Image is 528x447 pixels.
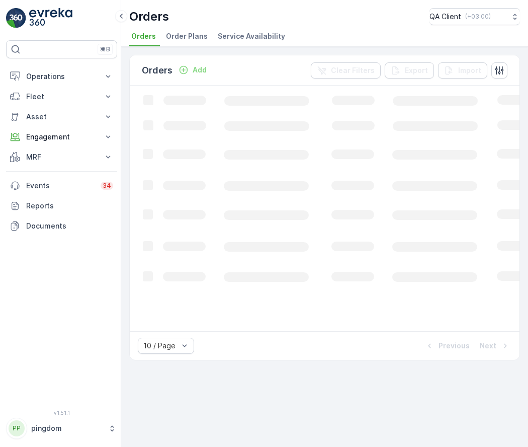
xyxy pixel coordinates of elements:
[26,112,97,122] p: Asset
[6,107,117,127] button: Asset
[6,147,117,167] button: MRF
[6,410,117,416] span: v 1.51.1
[142,63,172,78] p: Orders
[458,65,481,76] p: Import
[479,340,511,352] button: Next
[405,65,428,76] p: Export
[429,12,461,22] p: QA Client
[26,132,97,142] p: Engagement
[26,71,97,82] p: Operations
[174,64,211,76] button: Add
[26,92,97,102] p: Fleet
[385,62,434,79] button: Export
[193,65,207,75] p: Add
[103,182,111,190] p: 34
[29,8,72,28] img: logo_light-DOdMpM7g.png
[6,8,26,28] img: logo
[429,8,520,25] button: QA Client(+03:00)
[6,176,117,196] a: Events34
[480,341,496,351] p: Next
[438,341,470,351] p: Previous
[331,65,375,76] p: Clear Filters
[465,13,491,21] p: ( +03:00 )
[31,423,103,433] p: pingdom
[26,221,113,231] p: Documents
[26,181,95,191] p: Events
[6,196,117,216] a: Reports
[100,45,110,53] p: ⌘B
[131,31,156,41] span: Orders
[6,127,117,147] button: Engagement
[6,216,117,236] a: Documents
[6,66,117,87] button: Operations
[26,152,97,162] p: MRF
[423,340,471,352] button: Previous
[438,62,487,79] button: Import
[26,201,113,211] p: Reports
[311,62,381,79] button: Clear Filters
[218,31,285,41] span: Service Availability
[6,418,117,439] button: PPpingdom
[166,31,208,41] span: Order Plans
[6,87,117,107] button: Fleet
[129,9,169,25] p: Orders
[9,420,25,436] div: PP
